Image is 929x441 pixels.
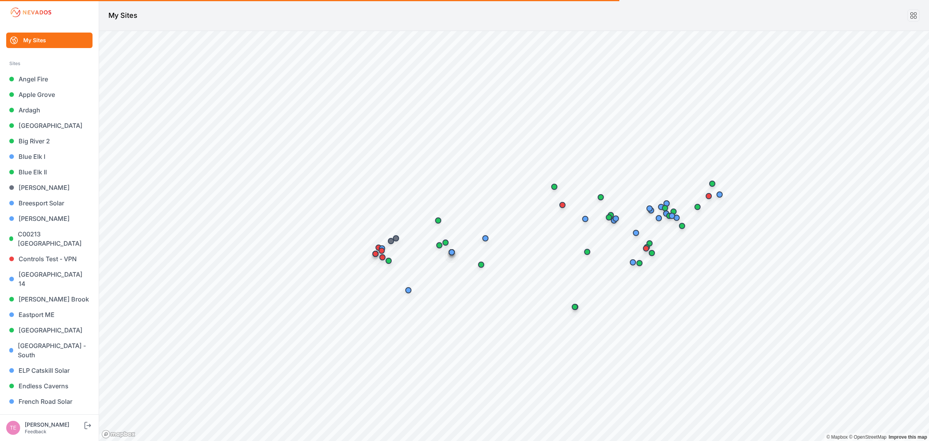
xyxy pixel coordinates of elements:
[578,211,593,227] div: Map marker
[9,6,53,19] img: Nevados
[6,251,93,267] a: Controls Test - VPN
[108,10,137,21] h1: My Sites
[473,257,489,272] div: Map marker
[6,118,93,133] a: [GEOGRAPHIC_DATA]
[6,149,93,164] a: Blue Elk I
[383,233,399,249] div: Map marker
[608,211,624,226] div: Map marker
[6,378,93,394] a: Endless Caverns
[593,189,608,205] div: Map marker
[6,133,93,149] a: Big River 2
[6,180,93,195] a: [PERSON_NAME]
[625,255,641,270] div: Map marker
[638,241,654,256] div: Map marker
[6,71,93,87] a: Angel Fire
[6,363,93,378] a: ELP Catskill Solar
[632,255,647,271] div: Map marker
[653,199,669,215] div: Map marker
[25,429,46,434] a: Feedback
[674,218,690,234] div: Map marker
[6,307,93,322] a: Eastport ME
[666,204,681,219] div: Map marker
[101,430,135,439] a: Mapbox logo
[374,241,390,256] div: Map marker
[704,176,720,191] div: Map marker
[371,240,386,255] div: Map marker
[639,239,655,255] div: Map marker
[555,197,570,213] div: Map marker
[432,238,447,253] div: Map marker
[603,207,619,223] div: Map marker
[25,421,83,429] div: [PERSON_NAME]
[6,421,20,435] img: Ted Elliott
[547,179,562,195] div: Map marker
[642,236,657,251] div: Map marker
[430,213,446,228] div: Map marker
[690,199,705,215] div: Map marker
[444,245,459,260] div: Map marker
[659,196,674,211] div: Map marker
[6,322,93,338] a: [GEOGRAPHIC_DATA]
[401,283,416,298] div: Map marker
[6,338,93,363] a: [GEOGRAPHIC_DATA] - South
[628,225,644,241] div: Map marker
[6,195,93,211] a: Breesport Solar
[6,226,93,251] a: C00213 [GEOGRAPHIC_DATA]
[374,243,389,258] div: Map marker
[9,59,89,68] div: Sites
[567,299,583,315] div: Map marker
[826,434,848,440] a: Mapbox
[368,246,383,262] div: Map marker
[6,291,93,307] a: [PERSON_NAME] Brook
[642,201,657,216] div: Map marker
[579,244,595,260] div: Map marker
[6,211,93,226] a: [PERSON_NAME]
[6,164,93,180] a: Blue Elk II
[664,208,680,224] div: Map marker
[712,187,727,202] div: Map marker
[438,235,453,250] div: Map marker
[701,188,716,204] div: Map marker
[849,434,886,440] a: OpenStreetMap
[388,231,404,246] div: Map marker
[6,394,93,409] a: French Road Solar
[601,210,617,225] div: Map marker
[6,87,93,102] a: Apple Grove
[6,102,93,118] a: Ardagh
[657,200,673,216] div: Map marker
[889,434,927,440] a: Map feedback
[478,231,493,246] div: Map marker
[6,33,93,48] a: My Sites
[651,210,667,226] div: Map marker
[6,267,93,291] a: [GEOGRAPHIC_DATA] 14
[662,208,677,224] div: Map marker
